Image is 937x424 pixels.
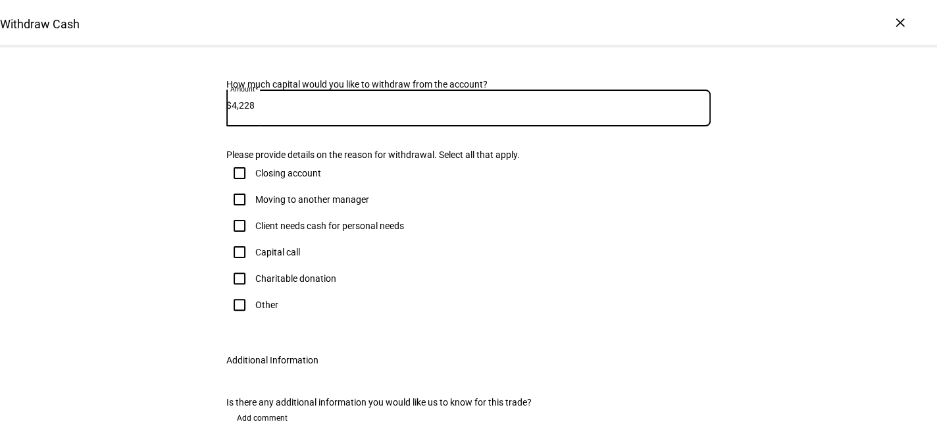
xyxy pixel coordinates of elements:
[255,300,278,310] div: Other
[255,273,336,284] div: Charitable donation
[255,221,404,231] div: Client needs cash for personal needs
[230,85,258,93] mat-label: Amount*
[226,100,232,111] span: $
[226,397,711,408] div: Is there any additional information you would like us to know for this trade?
[255,247,300,257] div: Capital call
[255,194,369,205] div: Moving to another manager
[226,355,318,365] div: Additional Information
[255,168,321,178] div: Closing account
[226,79,711,90] div: How much capital would you like to withdraw from the account?
[890,12,911,33] div: ×
[226,149,711,160] div: Please provide details on the reason for withdrawal. Select all that apply.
